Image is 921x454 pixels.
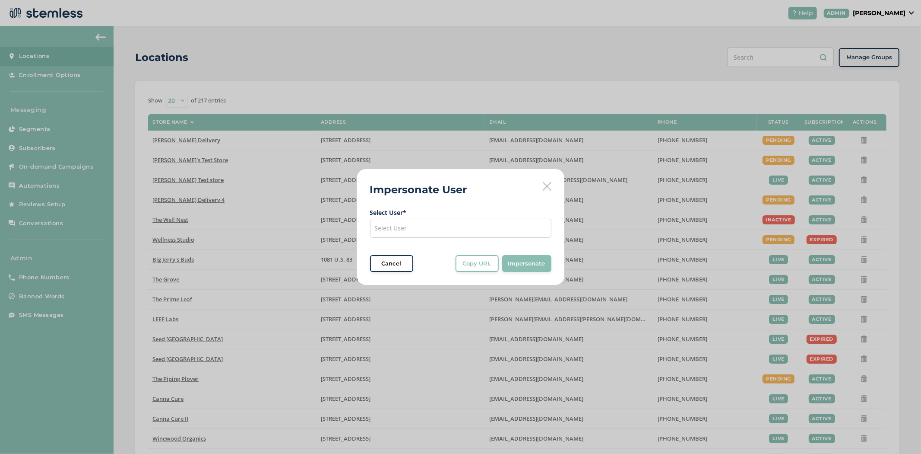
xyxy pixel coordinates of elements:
h2: Impersonate User [370,182,467,198]
span: Cancel [382,259,402,268]
button: Copy URL [456,255,499,272]
button: Cancel [370,255,413,272]
label: Select User [370,208,551,217]
span: Copy URL [463,259,491,268]
iframe: Chat Widget [878,412,921,454]
span: Select User [375,224,407,232]
span: Impersonate [508,259,545,268]
button: Impersonate [502,255,551,272]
